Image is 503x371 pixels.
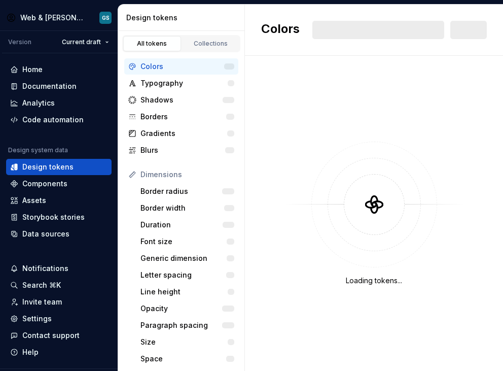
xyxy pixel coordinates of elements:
a: Borders [124,109,238,125]
a: Shadows [124,92,238,108]
div: Search ⌘K [22,280,61,290]
a: Code automation [6,112,112,128]
a: Storybook stories [6,209,112,225]
a: Paragraph spacing [136,317,238,333]
a: Home [6,61,112,78]
a: Assets [6,192,112,209]
a: Font size [136,233,238,250]
a: Design tokens [6,159,112,175]
a: Components [6,176,112,192]
a: Blurs [124,142,238,158]
span: Current draft [62,38,101,46]
button: Web & [PERSON_NAME] SystemsGS [2,7,116,28]
div: Code automation [22,115,84,125]
div: Border radius [140,186,222,196]
div: Duration [140,220,223,230]
a: Gradients [124,125,238,142]
div: Components [22,179,67,189]
div: Version [8,38,31,46]
button: Contact support [6,327,112,344]
div: Collections [186,40,236,48]
div: Design tokens [22,162,74,172]
div: Space [140,354,226,364]
div: Generic dimension [140,253,227,263]
a: Settings [6,311,112,327]
a: Data sources [6,226,112,242]
div: Letter spacing [140,270,226,280]
a: Size [136,334,238,350]
div: Size [140,337,228,347]
div: Shadows [140,95,223,105]
button: Current draft [57,35,114,49]
a: Duration [136,217,238,233]
div: Dimensions [140,170,234,180]
a: Invite team [6,294,112,310]
a: Colors [124,58,238,75]
a: Typography [124,75,238,91]
a: Border width [136,200,238,216]
div: Opacity [140,303,222,314]
a: Documentation [6,78,112,94]
div: Paragraph spacing [140,320,222,330]
div: Documentation [22,81,77,91]
button: Help [6,344,112,360]
div: Notifications [22,263,68,274]
div: Loading tokens... [346,276,402,286]
div: Design system data [8,146,68,154]
a: Generic dimension [136,250,238,266]
div: Web & [PERSON_NAME] Systems [20,13,85,23]
button: Search ⌘K [6,277,112,293]
div: Design tokens [126,13,240,23]
h2: Colors [261,21,300,39]
a: Letter spacing [136,267,238,283]
div: Data sources [22,229,69,239]
div: Line height [140,287,228,297]
button: Notifications [6,260,112,277]
div: GS [102,14,110,22]
a: Line height [136,284,238,300]
div: Invite team [22,297,62,307]
div: All tokens [127,40,177,48]
div: Blurs [140,145,225,155]
div: Analytics [22,98,55,108]
div: Border width [140,203,224,213]
div: Typography [140,78,228,88]
div: Storybook stories [22,212,85,222]
a: Analytics [6,95,112,111]
div: Settings [22,314,52,324]
div: Font size [140,237,227,247]
div: Gradients [140,128,227,139]
a: Space [136,351,238,367]
a: Opacity [136,300,238,317]
div: Home [22,64,43,75]
a: Border radius [136,183,238,199]
div: Borders [140,112,226,122]
div: Contact support [22,330,80,341]
div: Colors [140,61,224,72]
div: Help [22,347,39,357]
div: Assets [22,195,46,206]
